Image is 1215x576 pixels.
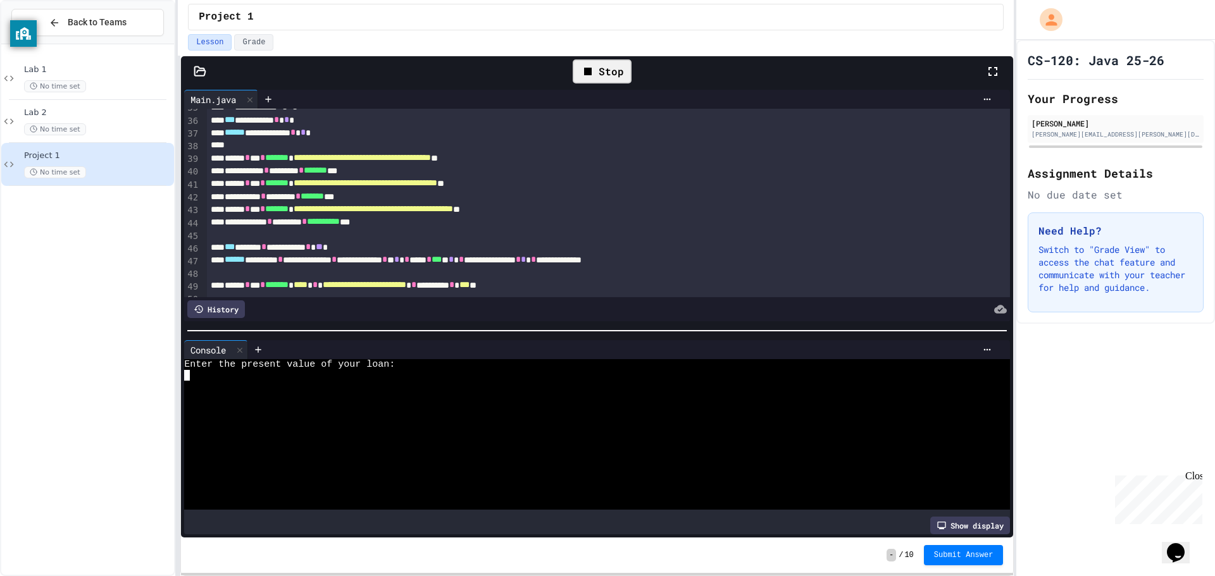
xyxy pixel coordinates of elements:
button: Back to Teams [11,9,164,36]
div: 36 [184,115,200,128]
div: 35 [184,102,200,114]
div: 40 [184,166,200,178]
div: Chat with us now!Close [5,5,87,80]
h3: Need Help? [1038,223,1193,238]
div: [PERSON_NAME][EMAIL_ADDRESS][PERSON_NAME][DOMAIN_NAME] [1031,130,1200,139]
div: 43 [184,204,200,217]
span: Project 1 [24,150,171,161]
div: No due date set [1028,187,1204,202]
button: Lesson [188,34,232,51]
button: privacy banner [10,20,37,47]
span: No time set [24,80,86,92]
div: 42 [184,192,200,204]
div: Console [184,340,248,359]
span: No time set [24,123,86,135]
div: 37 [184,128,200,140]
div: History [187,300,245,318]
div: [PERSON_NAME] [1031,118,1200,129]
div: 48 [184,268,200,281]
span: Lab 1 [24,64,171,75]
iframe: chat widget [1110,470,1202,524]
p: Switch to "Grade View" to access the chat feature and communicate with your teacher for help and ... [1038,243,1193,294]
iframe: chat widget [1162,525,1202,563]
span: Lab 2 [24,107,171,118]
div: Console [184,343,232,357]
span: Submit Answer [934,550,994,560]
div: 38 [184,140,200,153]
div: 41 [184,179,200,192]
h1: CS-120: Java 25-26 [1028,51,1164,69]
div: 50 [184,293,200,306]
div: 39 [184,153,200,166]
span: No time set [24,166,86,178]
button: Submit Answer [924,545,1004,565]
span: Enter the present value of your loan: [184,359,395,370]
span: / [899,550,903,560]
span: Back to Teams [68,16,127,29]
h2: Assignment Details [1028,164,1204,182]
div: 47 [184,255,200,268]
div: Main.java [184,90,258,109]
span: 10 [904,550,913,560]
div: 45 [184,230,200,243]
div: Show display [930,517,1010,534]
div: 44 [184,218,200,230]
div: 49 [184,281,200,293]
span: - [887,549,896,561]
span: Project 1 [199,9,253,25]
div: My Account [1026,5,1066,34]
div: Stop [573,59,632,83]
h2: Your Progress [1028,90,1204,107]
button: Grade [234,34,273,51]
div: 46 [184,243,200,255]
div: Main.java [184,93,242,106]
